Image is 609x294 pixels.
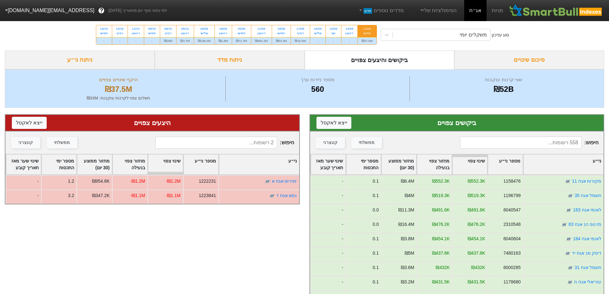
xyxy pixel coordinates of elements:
[5,51,155,69] div: ניתוח ני״ע
[68,192,74,199] div: 3.2
[460,137,582,149] input: 558 רשומות...
[523,155,604,174] div: Toggle SortBy
[398,207,414,213] div: ₪11.3M
[295,27,306,31] div: 17/09
[310,204,346,218] div: -
[432,178,449,185] div: ₪552.3K
[372,235,379,242] div: 0.1
[219,31,228,36] div: ראשון
[13,95,224,101] div: תשלום צפוי לקרנות עוקבות : ₪33M
[164,31,173,36] div: רביעי
[372,264,379,271] div: 0.1
[215,37,232,44] div: ₪1.8M
[351,137,382,148] button: ממשלתי
[567,265,574,271] img: tase link
[13,83,224,95] div: ₪37.5M
[330,27,337,31] div: 15/09
[5,175,41,189] div: -
[316,118,597,128] div: ביקושים צפויים
[198,31,211,36] div: שלישי
[565,178,571,185] img: tase link
[310,247,346,261] div: -
[5,189,41,204] div: -
[47,137,77,148] button: ממשלתי
[460,31,487,39] div: משקלים יומי
[401,279,414,285] div: ₪3.2M
[417,155,452,174] div: Toggle SortBy
[432,192,449,199] div: ₪519.3K
[155,51,305,69] div: ניתוח מדד
[572,250,601,256] a: דיסק מנ אגח יד
[404,250,414,257] div: ₪5M
[130,192,145,199] div: -₪1.1M
[467,279,485,285] div: ₪431.5K
[13,76,224,83] div: היקף שינויים צפויים
[566,279,573,285] img: tase link
[467,192,485,199] div: ₪519.3K
[345,31,354,36] div: ראשון
[346,155,381,174] div: Toggle SortBy
[180,27,190,31] div: 05/10
[372,250,379,257] div: 0.1
[236,31,247,36] div: חמישי
[194,37,215,44] div: ₪138.2M
[566,236,572,242] img: tase link
[503,264,520,271] div: 6000285
[401,178,414,185] div: ₪6.4M
[503,279,520,285] div: 1178680
[467,207,485,213] div: ₪491.6K
[100,6,103,15] span: ?
[144,37,160,44] div: -
[130,178,145,185] div: -₪1.2M
[572,179,601,184] a: מקורות אגח 11
[432,221,449,228] div: ₪476.2K
[255,31,268,36] div: ראשון
[295,31,306,36] div: רביעי
[311,155,346,174] div: Toggle SortBy
[276,31,287,36] div: חמישי
[492,32,509,38] div: סוג עדכון
[454,51,604,69] div: סיכום שינויים
[323,139,338,146] div: קונצרני
[100,31,108,36] div: חמישי
[96,37,112,44] div: -
[199,178,216,185] div: 1222231
[227,76,408,83] div: מספר ניירות ערך
[176,37,193,44] div: ₪3.7M
[398,221,414,228] div: ₪16.4M
[310,189,346,204] div: -
[432,250,449,257] div: ₪437.8K
[432,207,449,213] div: ₪491.6K
[432,279,449,285] div: ₪431.5K
[42,155,76,174] div: Toggle SortBy
[314,27,322,31] div: 16/09
[503,250,520,257] div: 7480163
[310,276,346,290] div: -
[372,178,379,185] div: 0.1
[77,155,112,174] div: Toggle SortBy
[362,31,373,36] div: חמישי
[219,155,299,174] div: Toggle SortBy
[269,193,275,199] img: tase link
[112,37,128,44] div: -
[316,137,345,148] button: קונצרני
[92,192,110,199] div: ₪347.2K
[100,27,108,31] div: 16/10
[417,4,459,17] a: הסימולציות שלי
[467,250,485,257] div: ₪437.8K
[310,261,346,276] div: -
[272,37,291,44] div: ₪53.2M
[503,207,520,213] div: 6040547
[503,192,520,199] div: 1196799
[164,27,173,31] div: 08/10
[330,31,337,36] div: שני
[404,192,414,199] div: ₪4M
[6,155,41,174] div: Toggle SortBy
[92,178,110,185] div: ₪954.6K
[372,192,379,199] div: 0.1
[236,27,247,31] div: 25/09
[362,27,373,31] div: 11/09
[166,192,181,199] div: -₪1.1M
[573,236,601,241] a: לאומי אגח 184
[276,193,297,198] a: גמא אגח ד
